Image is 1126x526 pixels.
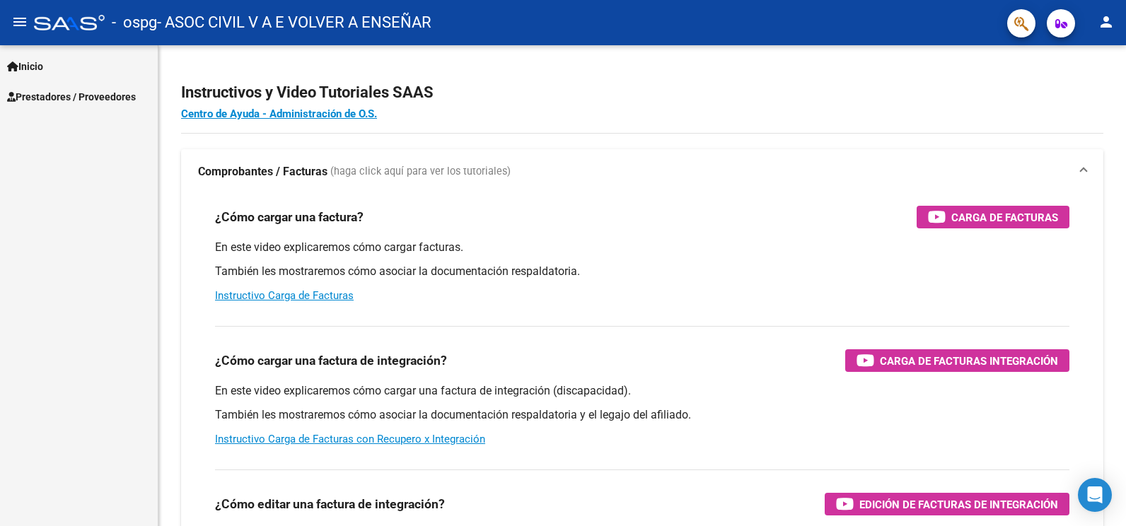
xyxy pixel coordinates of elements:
[1078,478,1112,512] div: Open Intercom Messenger
[215,433,485,445] a: Instructivo Carga de Facturas con Recupero x Integración
[1098,13,1115,30] mat-icon: person
[215,494,445,514] h3: ¿Cómo editar una factura de integración?
[157,7,431,38] span: - ASOC CIVIL V A E VOLVER A ENSEÑAR
[215,289,354,302] a: Instructivo Carga de Facturas
[181,107,377,120] a: Centro de Ayuda - Administración de O.S.
[215,207,364,227] h3: ¿Cómo cargar una factura?
[330,164,511,180] span: (haga click aquí para ver los tutoriales)
[859,496,1058,513] span: Edición de Facturas de integración
[825,493,1069,515] button: Edición de Facturas de integración
[917,206,1069,228] button: Carga de Facturas
[880,352,1058,370] span: Carga de Facturas Integración
[181,79,1103,106] h2: Instructivos y Video Tutoriales SAAS
[845,349,1069,372] button: Carga de Facturas Integración
[215,407,1069,423] p: También les mostraremos cómo asociar la documentación respaldatoria y el legajo del afiliado.
[951,209,1058,226] span: Carga de Facturas
[7,89,136,105] span: Prestadores / Proveedores
[181,149,1103,194] mat-expansion-panel-header: Comprobantes / Facturas (haga click aquí para ver los tutoriales)
[215,383,1069,399] p: En este video explicaremos cómo cargar una factura de integración (discapacidad).
[7,59,43,74] span: Inicio
[11,13,28,30] mat-icon: menu
[215,264,1069,279] p: También les mostraremos cómo asociar la documentación respaldatoria.
[215,240,1069,255] p: En este video explicaremos cómo cargar facturas.
[112,7,157,38] span: - ospg
[215,351,447,370] h3: ¿Cómo cargar una factura de integración?
[198,164,327,180] strong: Comprobantes / Facturas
